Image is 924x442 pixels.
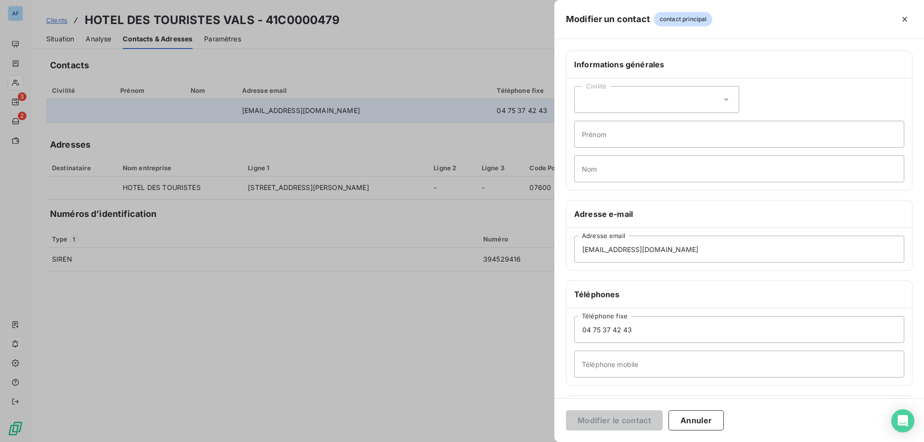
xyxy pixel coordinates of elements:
[574,351,904,378] input: placeholder
[574,316,904,343] input: placeholder
[566,13,650,26] h5: Modifier un contact
[654,12,713,26] span: contact principal
[891,409,914,432] div: Open Intercom Messenger
[574,208,904,220] h6: Adresse e-mail
[574,59,904,70] h6: Informations générales
[574,289,904,300] h6: Téléphones
[668,410,724,430] button: Annuler
[574,155,904,182] input: placeholder
[566,410,663,430] button: Modifier le contact
[574,121,904,148] input: placeholder
[574,236,904,263] input: placeholder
